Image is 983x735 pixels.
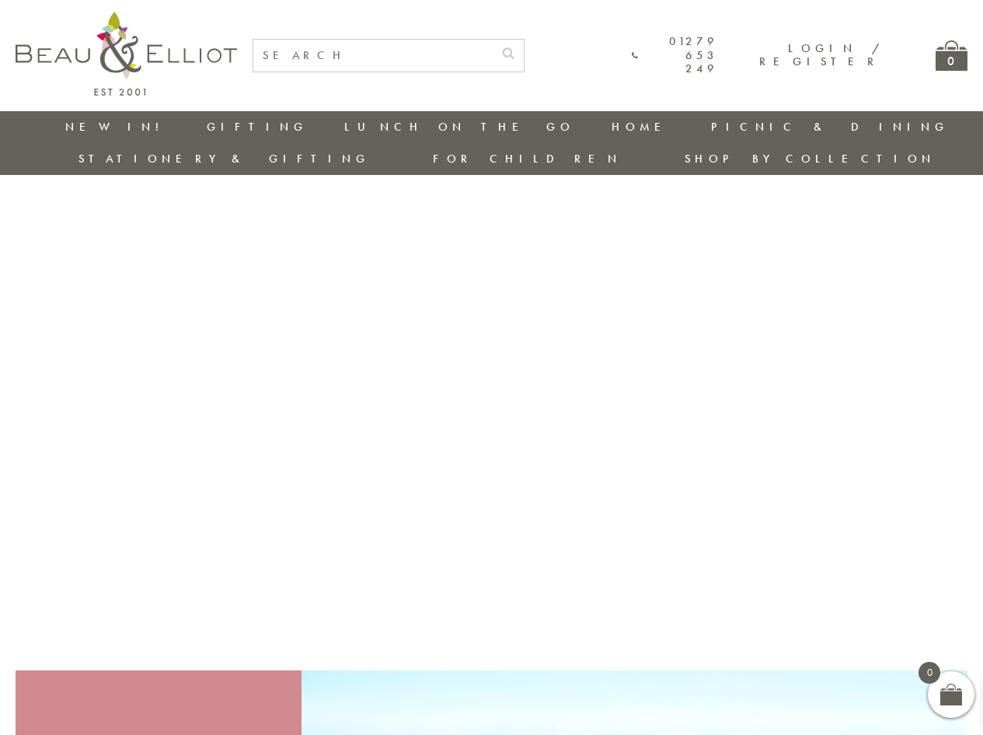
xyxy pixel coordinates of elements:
span: 0 [919,662,940,684]
a: Shop by collection [685,151,936,166]
a: Login / Register [759,40,881,69]
a: Stationery & Gifting [78,151,370,166]
a: Lunch On The Go [344,119,574,135]
img: logo [16,12,237,96]
a: 0 [936,40,967,71]
a: Picnic & Dining [711,119,949,135]
a: Home [612,119,674,135]
a: Gifting [207,119,308,135]
a: New in! [65,119,169,135]
a: For Children [433,151,622,166]
input: SEARCH [253,40,493,72]
a: 01279 653 249 [632,35,718,75]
